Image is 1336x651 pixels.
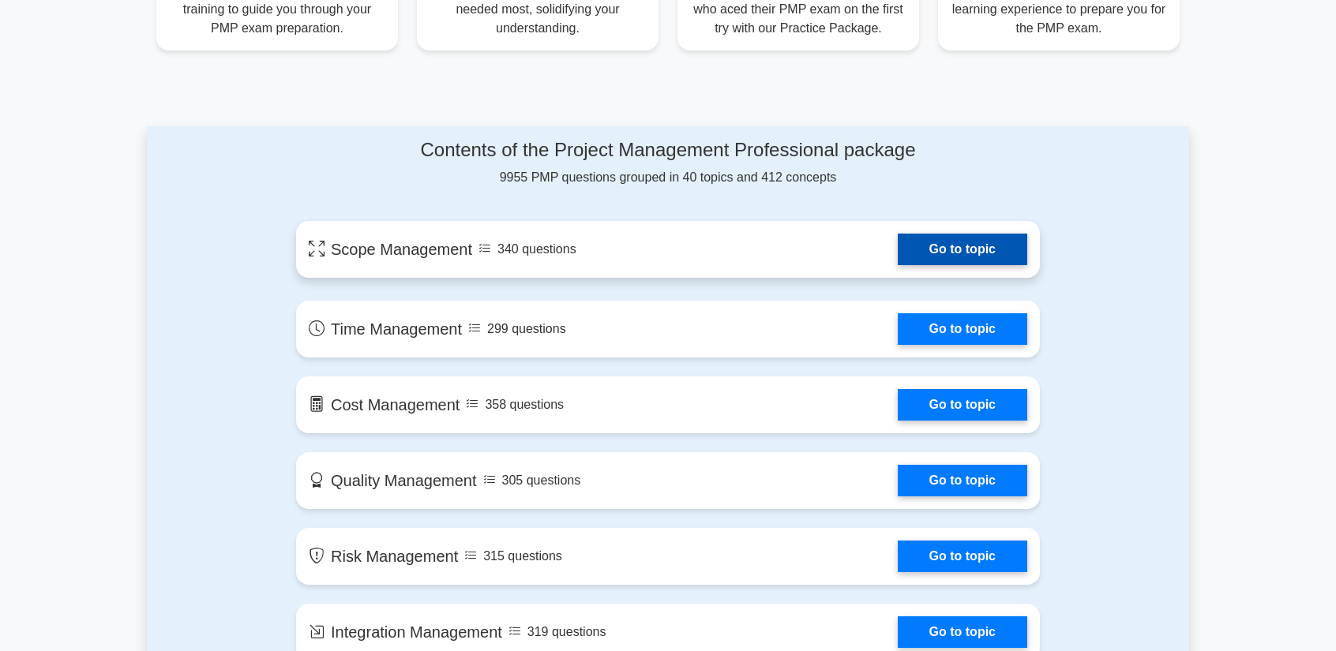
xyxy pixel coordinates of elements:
a: Go to topic [898,541,1027,572]
a: Go to topic [898,234,1027,265]
a: Go to topic [898,313,1027,345]
a: Go to topic [898,465,1027,496]
a: Go to topic [898,616,1027,648]
h4: Contents of the Project Management Professional package [296,139,1040,162]
a: Go to topic [898,389,1027,421]
div: 9955 PMP questions grouped in 40 topics and 412 concepts [296,139,1040,187]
